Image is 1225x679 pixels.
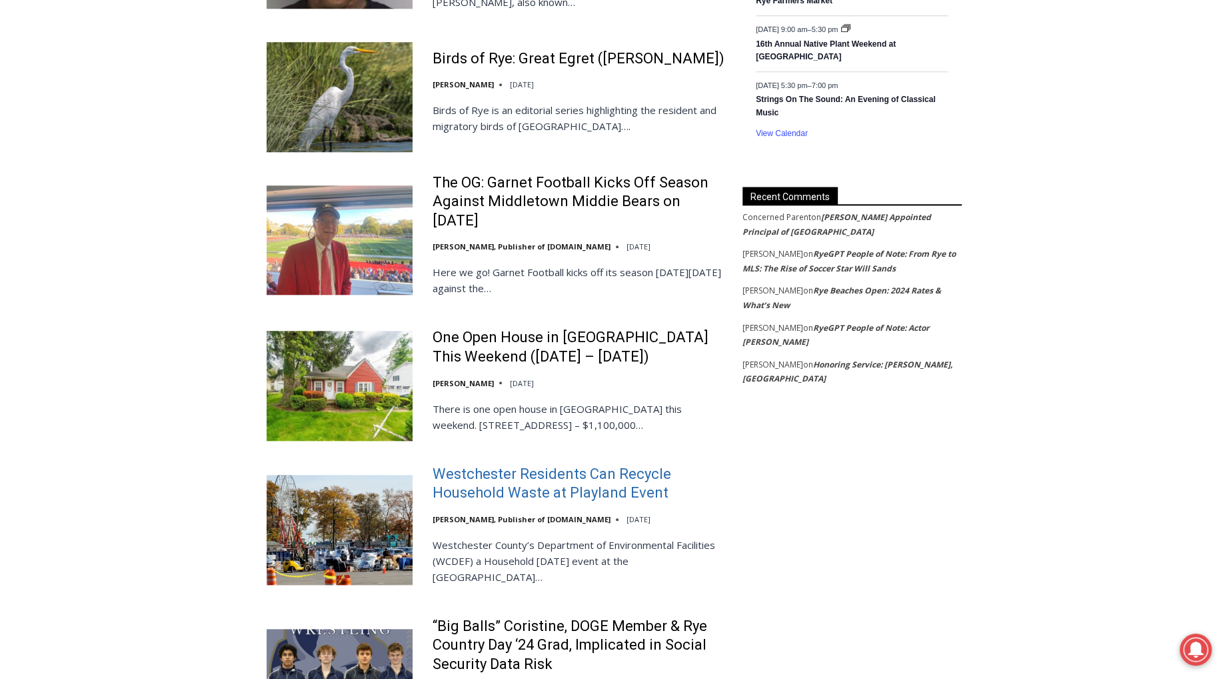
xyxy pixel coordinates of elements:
[812,81,838,89] span: 7:00 pm
[267,42,413,151] img: Birds of Rye: Great Egret (Adrea Alba)
[433,378,494,388] a: [PERSON_NAME]
[742,248,803,259] span: [PERSON_NAME]
[742,322,803,333] span: [PERSON_NAME]
[742,285,803,296] span: [PERSON_NAME]
[756,81,838,89] time: –
[812,25,838,33] span: 5:30 pm
[756,25,840,33] time: –
[267,475,413,584] img: Westchester Residents Can Recycle Household Waste at Playland Event
[433,465,725,503] a: Westchester Residents Can Recycle Household Waste at Playland Event
[433,617,725,674] a: “Big Balls” Coristine, DOGE Member & Rye Country Day ‘24 Grad, Implicated in Social Security Data...
[756,95,936,118] a: Strings On The Sound: An Evening of Classical Music
[510,378,534,388] time: [DATE]
[433,102,725,134] p: Birds of Rye is an editorial series highlighting the resident and migratory birds of [GEOGRAPHIC_...
[267,185,413,295] img: The OG: Garnet Football Kicks Off Season Against Middletown Middie Bears on September 5
[742,283,962,312] footer: on
[433,537,725,585] p: Westchester County’s Department of Environmental Facilities (WCDEF) a Household [DATE] event at t...
[742,358,962,386] footer: on
[433,514,611,524] a: [PERSON_NAME], Publisher of [DOMAIN_NAME]
[742,321,962,350] footer: on
[756,25,807,33] span: [DATE] 9:00 am
[756,129,808,139] a: View Calendar
[742,359,952,385] a: Honoring Service: [PERSON_NAME], [GEOGRAPHIC_DATA]
[742,322,929,348] a: RyeGPT People of Note: Actor [PERSON_NAME]
[742,248,956,274] a: RyeGPT People of Note: From Rye to MLS: The Rise of Soccer Star Will Sands
[433,79,494,89] a: [PERSON_NAME]
[433,328,725,366] a: One Open House in [GEOGRAPHIC_DATA] This Weekend ([DATE] – [DATE])
[626,514,650,524] time: [DATE]
[742,285,941,311] a: Rye Beaches Open: 2024 Rates & What’s New
[756,39,896,63] a: 16th Annual Native Plant Weekend at [GEOGRAPHIC_DATA]
[510,79,534,89] time: [DATE]
[742,187,838,205] span: Recent Comments
[742,210,962,239] footer: on
[742,247,962,275] footer: on
[742,359,803,370] span: [PERSON_NAME]
[626,241,650,251] time: [DATE]
[433,173,725,231] a: The OG: Garnet Football Kicks Off Season Against Middletown Middie Bears on [DATE]
[742,211,811,223] span: Concerned Parent
[267,331,413,440] img: One Open House in Rye This Weekend (August 30 – 31)
[433,241,611,251] a: [PERSON_NAME], Publisher of [DOMAIN_NAME]
[433,401,725,433] p: There is one open house in [GEOGRAPHIC_DATA] this weekend. [STREET_ADDRESS] – $1,100,000…
[742,211,931,237] a: [PERSON_NAME] Appointed Principal of [GEOGRAPHIC_DATA]
[433,49,724,69] a: Birds of Rye: Great Egret ([PERSON_NAME])
[433,264,725,296] p: Here we go! Garnet Football kicks off its season [DATE][DATE] against the…
[756,81,807,89] span: [DATE] 5:30 pm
